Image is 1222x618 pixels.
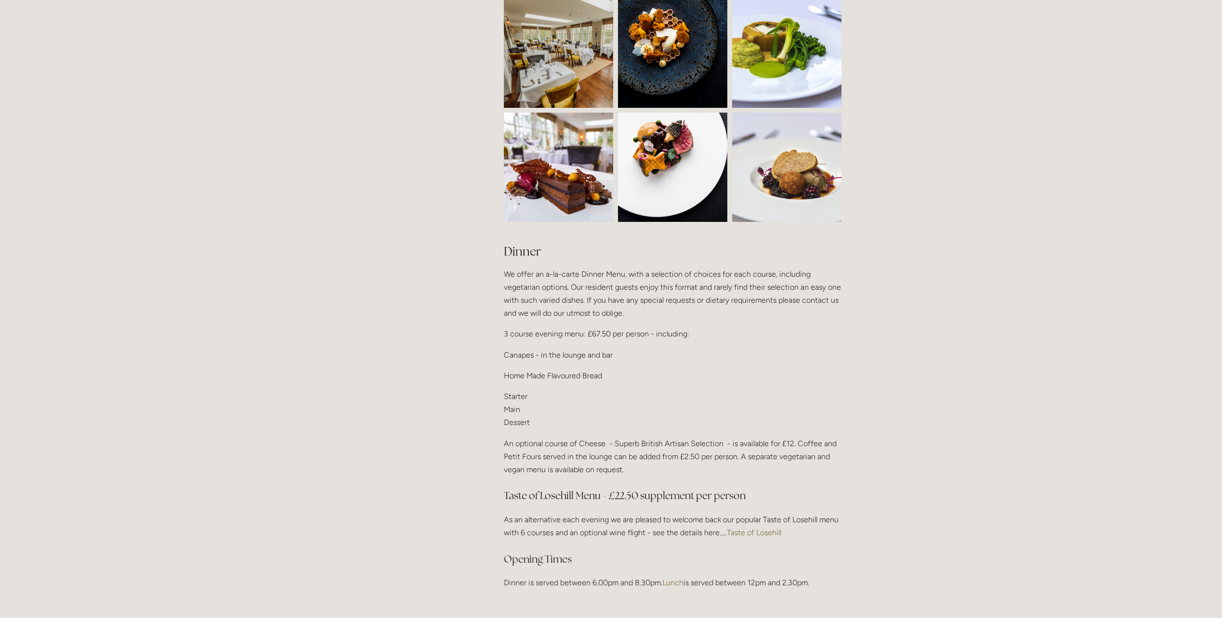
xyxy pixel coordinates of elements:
p: We offer an a-la-carte Dinner Menu, with a selection of choices for each course, including vegeta... [504,268,841,320]
a: Lunch [662,578,683,587]
p: Canapes - in the lounge and bar [504,348,841,361]
p: Starter Main Dessert [504,390,841,429]
h3: Taste of Losehill Menu - £22.50 supplement per person [504,486,841,505]
h3: Opening Times [504,550,841,569]
img: DSC_8057b.jpg [618,113,775,222]
p: As an alternative each evening we are pleased to welcome back our popular Taste of Losehill menu ... [504,513,841,539]
p: Home Made Flavoured Bread [504,369,841,382]
p: Dinner is served between 6.00pm and 8.30pm. is served between 12pm and 2.30pm. [504,576,841,589]
p: An optional course of Cheese - Superb British Artisan Selection - is available for £12. Coffee an... [504,437,841,476]
h2: Dinner [504,243,841,260]
p: 3 course evening menu: £67.50 per person - including: [504,327,841,340]
a: Taste of Losehill [727,528,781,537]
img: October 2021 (13).jpg [485,113,649,222]
img: October 2021 (10).jpg [705,113,869,222]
